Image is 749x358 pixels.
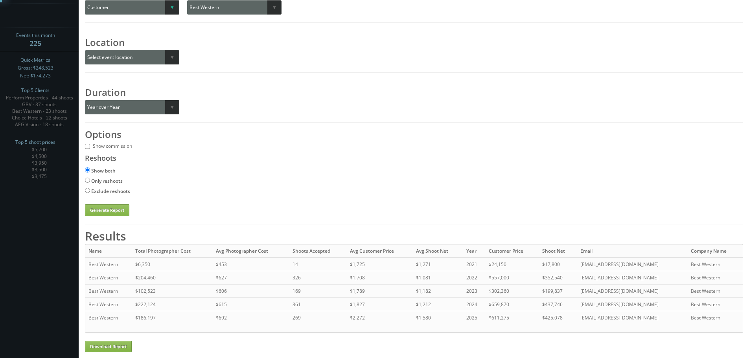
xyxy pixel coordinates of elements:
[542,248,565,254] b: Shoot Net
[93,143,132,149] label: Show commission
[289,285,347,298] td: 169
[486,311,539,325] td: $611,275
[413,298,463,311] td: $1,212
[577,257,688,271] td: [EMAIL_ADDRESS][DOMAIN_NAME]
[539,285,577,298] td: $199,837
[293,248,330,254] b: Shoots Accepted
[20,56,50,64] span: Quick Metrics
[463,285,486,298] td: 2023
[18,64,53,72] span: Gross: $248,523
[486,271,539,284] td: $557,000
[21,86,50,94] span: Top 5 Clients
[85,204,129,216] button: Generate Report
[85,285,132,298] td: Best Western
[15,138,55,146] span: Top 5 shoot prices
[413,285,463,298] td: $1,182
[132,285,213,298] td: $102,523
[463,311,486,325] td: 2025
[416,248,448,254] b: Avg Shoot Net
[91,188,130,195] label: Exclude reshoots
[132,271,213,284] td: $204,460
[688,257,743,271] td: Best Western
[539,311,577,325] td: $425,078
[347,271,412,284] td: $1,708
[413,257,463,271] td: $1,271
[213,298,289,311] td: $615
[213,285,289,298] td: $606
[577,298,688,311] td: [EMAIL_ADDRESS][DOMAIN_NAME]
[289,298,347,311] td: 361
[577,271,688,284] td: [EMAIL_ADDRESS][DOMAIN_NAME]
[29,39,41,48] strong: 225
[413,311,463,325] td: $1,580
[88,248,102,254] b: Name
[347,285,412,298] td: $1,789
[688,285,743,298] td: Best Western
[413,271,463,284] td: $1,081
[486,298,539,311] td: $659,870
[85,298,132,311] td: Best Western
[539,271,577,284] td: $352,540
[688,298,743,311] td: Best Western
[539,257,577,271] td: $17,800
[486,285,539,298] td: $302,360
[85,88,179,96] h3: Duration
[20,72,51,80] span: Net: $174,273
[213,257,289,271] td: $453
[91,178,123,184] label: Only reshoots
[132,311,213,325] td: $186,197
[91,167,116,174] label: Show both
[350,248,394,254] b: Avg Customer Price
[85,130,743,138] h3: Options
[486,257,539,271] td: $24,150
[463,298,486,311] td: 2024
[463,257,486,271] td: 2021
[216,248,268,254] b: Avg Photographer Cost
[85,341,132,352] button: Download Report
[16,31,55,39] span: Events this month
[85,154,743,162] h4: Reshoots
[289,271,347,284] td: 326
[691,248,727,254] b: Company Name
[688,271,743,284] td: Best Western
[85,257,132,271] td: Best Western
[580,248,593,254] b: Email
[577,285,688,298] td: [EMAIL_ADDRESS][DOMAIN_NAME]
[132,298,213,311] td: $222,124
[213,271,289,284] td: $627
[466,248,477,254] b: Year
[85,311,132,325] td: Best Western
[489,248,523,254] b: Customer Price
[688,311,743,325] td: Best Western
[289,257,347,271] td: 14
[347,298,412,311] td: $1,827
[132,257,213,271] td: $6,350
[135,248,191,254] b: Total Photographer Cost
[539,298,577,311] td: $437,746
[85,271,132,284] td: Best Western
[577,311,688,325] td: [EMAIL_ADDRESS][DOMAIN_NAME]
[347,311,412,325] td: $2,272
[463,271,486,284] td: 2022
[213,311,289,325] td: $692
[85,232,743,240] h2: Results
[347,257,412,271] td: $1,725
[85,39,179,46] h3: Location
[289,311,347,325] td: 269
